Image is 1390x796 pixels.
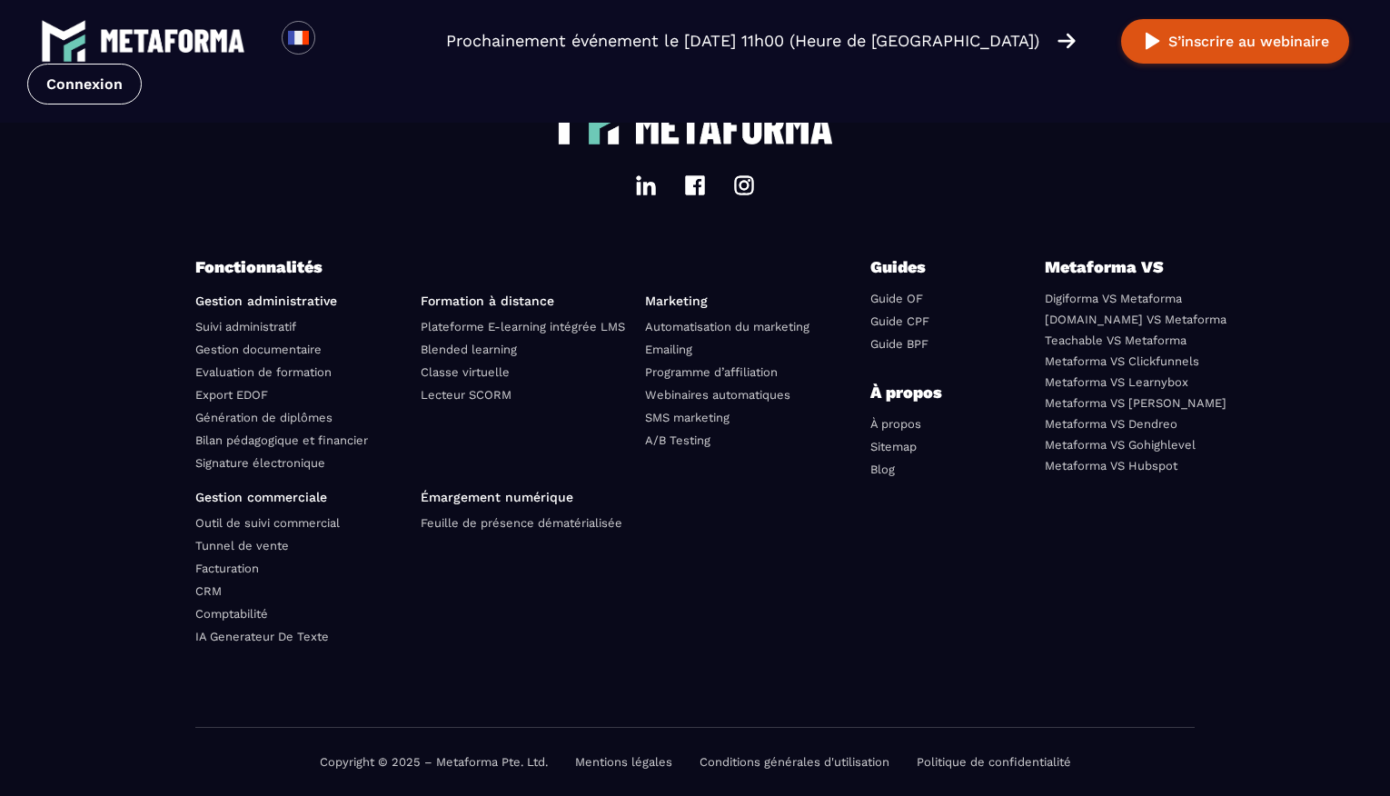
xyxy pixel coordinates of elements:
[645,388,790,402] a: Webinaires automatiques
[195,411,333,424] a: Génération de diplômes
[870,314,929,328] a: Guide CPF
[421,343,517,356] a: Blended learning
[917,755,1071,769] a: Politique de confidentialité
[700,755,889,769] a: Conditions générales d'utilisation
[1045,354,1199,368] a: Metaforma VS Clickfunnels
[684,174,706,196] img: facebook
[645,294,857,308] p: Marketing
[27,64,142,104] a: Connexion
[733,174,755,196] img: instagram
[645,365,778,379] a: Programme d’affiliation
[320,755,548,769] p: Copyright © 2025 – Metaforma Pte. Ltd.
[195,343,322,356] a: Gestion documentaire
[635,174,657,196] img: linkedin
[870,292,923,305] a: Guide OF
[421,516,622,530] a: Feuille de présence dématérialisée
[195,584,222,598] a: CRM
[421,365,510,379] a: Classe virtuelle
[1121,19,1349,64] button: S’inscrire au webinaire
[1045,333,1186,347] a: Teachable VS Metaforma
[1045,459,1177,473] a: Metaforma VS Hubspot
[287,26,310,49] img: fr
[645,411,730,424] a: SMS marketing
[195,539,289,552] a: Tunnel de vente
[195,365,332,379] a: Evaluation de formation
[195,562,259,575] a: Facturation
[870,337,928,351] a: Guide BPF
[1045,254,1195,280] p: Metaforma VS
[1045,313,1226,326] a: [DOMAIN_NAME] VS Metaforma
[1045,292,1182,305] a: Digiforma VS Metaforma
[421,388,511,402] a: Lecteur SCORM
[421,294,632,308] p: Formation à distance
[1141,30,1164,53] img: play
[446,28,1039,54] p: Prochainement événement le [DATE] 11h00 (Heure de [GEOGRAPHIC_DATA])
[421,490,632,504] p: Émargement numérique
[195,294,407,308] p: Gestion administrative
[645,343,692,356] a: Emailing
[645,320,809,333] a: Automatisation du marketing
[634,112,834,144] img: logo
[195,433,368,447] a: Bilan pédagogique et financier
[1045,438,1196,452] a: Metaforma VS Gohighlevel
[870,417,921,431] a: À propos
[1045,375,1188,389] a: Metaforma VS Learnybox
[315,21,360,61] div: Search for option
[870,380,979,405] p: À propos
[1045,417,1177,431] a: Metaforma VS Dendreo
[41,18,86,64] img: logo
[195,456,325,470] a: Signature électronique
[575,755,672,769] a: Mentions légales
[1057,31,1076,51] img: arrow-right
[195,630,329,643] a: IA Generateur De Texte
[100,29,245,53] img: logo
[195,320,296,333] a: Suivi administratif
[195,607,268,621] a: Comptabilité
[195,490,407,504] p: Gestion commerciale
[1045,396,1226,410] a: Metaforma VS [PERSON_NAME]
[195,516,340,530] a: Outil de suivi commercial
[331,30,344,52] input: Search for option
[870,440,917,453] a: Sitemap
[421,320,625,333] a: Plateforme E-learning intégrée LMS
[195,254,870,280] p: Fonctionnalités
[870,463,895,476] a: Blog
[195,388,268,402] a: Export EDOF
[645,433,710,447] a: A/B Testing
[870,254,979,280] p: Guides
